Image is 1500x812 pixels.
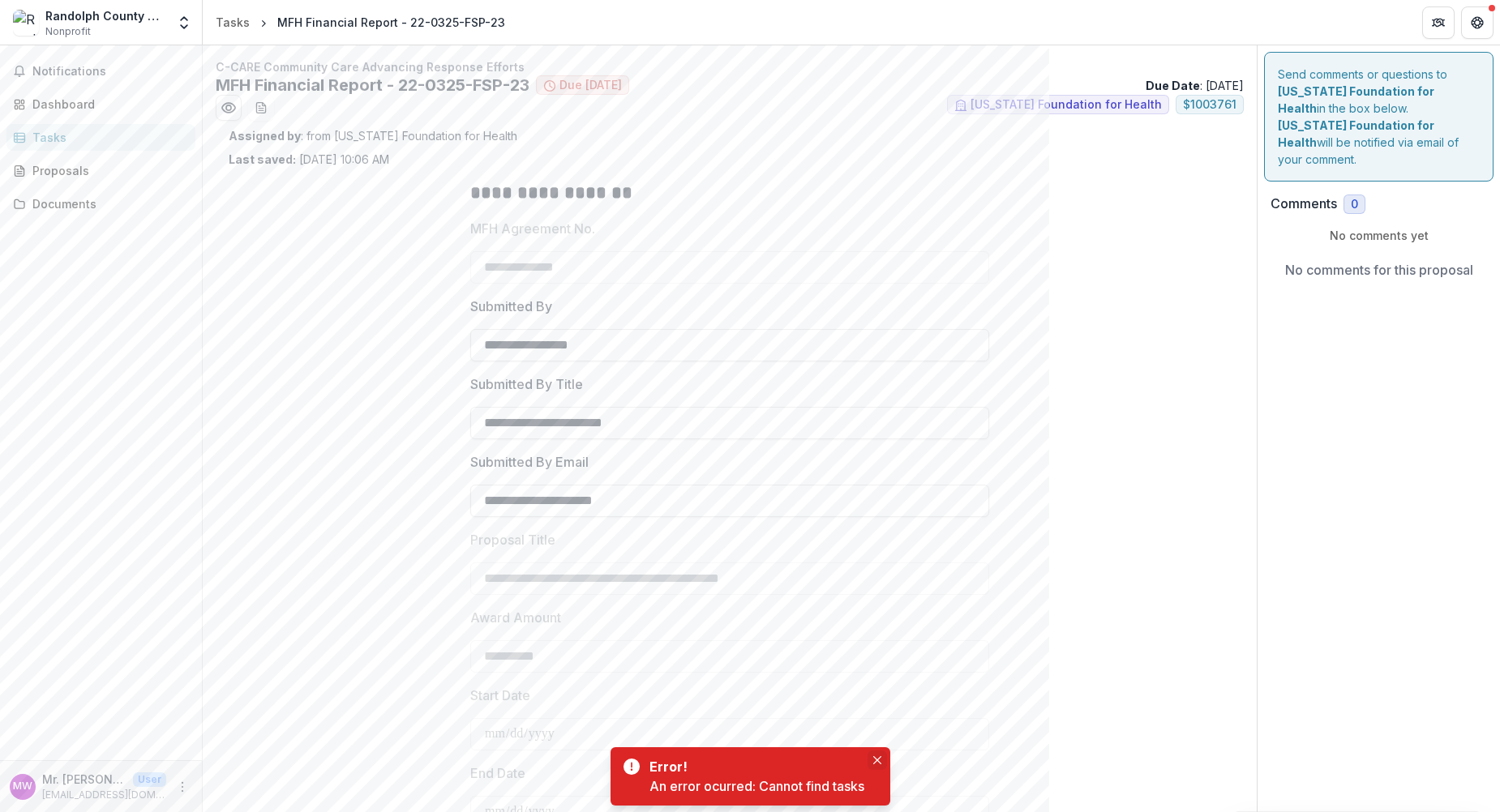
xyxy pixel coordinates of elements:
[470,686,530,705] p: Start Date
[6,190,195,217] a: Documents
[470,219,595,238] p: MFH Agreement No.
[42,771,126,788] p: Mr. [PERSON_NAME]
[13,781,32,792] div: Mr. Brian Williams
[209,11,512,34] nav: breadcrumb
[45,7,166,24] div: Randolph County Caring Community Inc
[470,763,525,783] p: End Date
[216,58,1244,75] p: C-CARE Community Care Advancing Response Efforts
[868,750,887,770] button: Close
[470,452,589,472] p: Submitted By Email
[229,129,301,143] strong: Assigned by
[1461,6,1494,39] button: Get Help
[248,95,274,121] button: download-word-button
[1422,6,1455,39] button: Partners
[559,79,622,92] span: Due [DATE]
[1351,198,1358,212] span: 0
[229,127,1231,144] p: : from [US_STATE] Foundation for Health
[649,776,864,796] div: An error ocurred: Cannot find tasks
[470,530,555,549] p: Proposal Title
[6,91,195,118] a: Dashboard
[216,95,242,121] button: Preview f3421a79-c1f2-4d49-8f88-328c82c0678d.pdf
[1278,84,1434,115] strong: [US_STATE] Foundation for Health
[470,297,552,316] p: Submitted By
[216,75,529,95] h2: MFH Financial Report - 22-0325-FSP-23
[470,608,561,627] p: Award Amount
[133,772,166,787] p: User
[6,124,195,151] a: Tasks
[229,151,389,168] p: [DATE] 10:06 AM
[1183,98,1236,112] span: $ 1003761
[45,24,91,39] span: Nonprofit
[32,96,182,113] div: Dashboard
[42,788,166,802] p: [EMAIL_ADDRESS][DOMAIN_NAME]
[971,98,1162,112] span: [US_STATE] Foundation for Health
[216,14,250,31] div: Tasks
[1264,52,1494,182] div: Send comments or questions to in the box below. will be notified via email of your comment.
[1278,118,1434,149] strong: [US_STATE] Foundation for Health
[1271,196,1337,212] h2: Comments
[32,65,189,79] span: Notifications
[1146,79,1200,92] strong: Due Date
[1285,260,1473,280] p: No comments for this proposal
[649,757,858,776] div: Error!
[1146,77,1244,94] p: : [DATE]
[32,129,182,146] div: Tasks
[173,6,195,39] button: Open entity switcher
[13,10,39,36] img: Randolph County Caring Community Inc
[1271,227,1487,244] p: No comments yet
[6,58,195,84] button: Notifications
[209,11,256,34] a: Tasks
[277,14,505,31] div: MFH Financial Report - 22-0325-FSP-23
[32,195,182,212] div: Documents
[470,374,583,394] p: Submitted By Title
[173,777,192,797] button: More
[6,157,195,184] a: Proposals
[32,162,182,179] div: Proposals
[229,152,296,166] strong: Last saved:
